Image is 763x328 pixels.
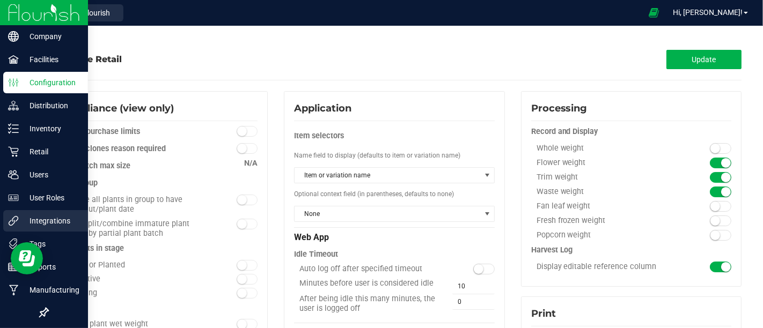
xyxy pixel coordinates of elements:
div: Harvest [57,302,258,313]
div: Cloned or Planted [57,260,208,270]
p: Users [19,168,83,181]
inline-svg: Retail [8,146,19,157]
inline-svg: Inventory [8,123,19,134]
div: Harvest Log [531,245,731,256]
div: Compliance (view only) [57,101,258,116]
div: Fresh frozen weight [531,216,681,226]
inline-svg: Users [8,169,19,180]
div: Whole weight [531,144,681,153]
p: Retail [19,145,83,158]
inline-svg: Facilities [8,54,19,65]
inline-svg: Configuration [8,77,19,88]
p: User Roles [19,191,83,204]
inline-svg: Manufacturing [8,285,19,295]
div: Print [531,307,731,321]
div: Flowering [57,288,208,297]
configuration-section-card: Processing [521,247,742,254]
div: Application [294,101,494,116]
iframe: Resource center [11,242,43,274]
inline-svg: Company [8,31,19,42]
p: Tags [19,237,83,250]
p: Facilities [19,53,83,66]
div: Tag plants in stage [57,243,258,254]
input: 0 [452,294,494,309]
input: 10 [452,279,494,294]
p: Reports [19,260,83,273]
span: None [295,206,480,221]
p: Distribution [19,99,83,112]
p: Configuration [19,76,83,89]
div: Name field to display (defaults to item or variation name) [294,146,494,165]
div: Vegetative [57,274,208,284]
p: Inventory [19,122,83,135]
div: After being idle this many minutes, the user is logged off [294,294,444,314]
div: Flower weight [531,158,681,168]
div: Trim weight [531,173,681,182]
div: Display editable reference column [531,262,681,272]
div: Require all plants in group to have same cut/plant date [57,195,208,214]
div: Waste weight [531,187,681,197]
p: Company [19,30,83,43]
inline-svg: Distribution [8,100,19,111]
div: Plant group [57,178,258,189]
div: Minutes before user is considered idle [294,279,444,288]
div: Plant batch max size [57,161,258,172]
span: N/A [244,159,258,168]
inline-svg: Reports [8,262,19,272]
div: Allow split/combine immature plant groups by partial plant batch [57,219,208,238]
p: Manufacturing [19,284,83,296]
span: Open Ecommerce Menu [642,2,666,23]
div: Popcorn weight [531,230,681,240]
div: Web App [294,227,494,245]
p: Integrations [19,214,83,227]
inline-svg: User Roles [8,192,19,203]
div: Destroy clones reason required [57,144,208,154]
div: Fan leaf weight [531,202,681,211]
button: Update [666,50,742,69]
div: Idle Timeout [294,245,494,264]
span: Hi, [PERSON_NAME]! [673,8,743,17]
div: Record and Display [531,126,731,137]
inline-svg: Tags [8,238,19,249]
div: Enforce purchase limits [57,126,208,137]
div: Auto log off after specified timeout [294,264,444,274]
span: Item or variation name [295,168,480,183]
span: Update [692,55,716,64]
div: Optional context field (in parentheses, defaults to none) [294,184,494,204]
div: Item selectors [294,126,494,146]
inline-svg: Integrations [8,215,19,226]
div: Processing [531,101,731,116]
